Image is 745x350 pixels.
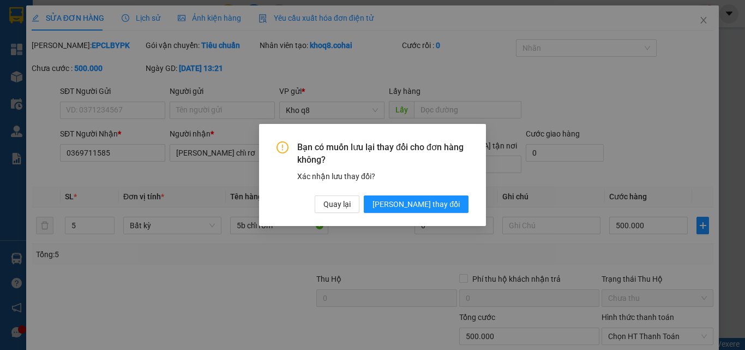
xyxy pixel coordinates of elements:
[297,141,468,166] span: Bạn có muốn lưu lại thay đổi cho đơn hàng không?
[372,198,460,210] span: [PERSON_NAME] thay đổi
[315,195,359,213] button: Quay lại
[297,170,468,182] div: Xác nhận lưu thay đổi?
[364,195,468,213] button: [PERSON_NAME] thay đổi
[323,198,351,210] span: Quay lại
[277,141,289,153] span: exclamation-circle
